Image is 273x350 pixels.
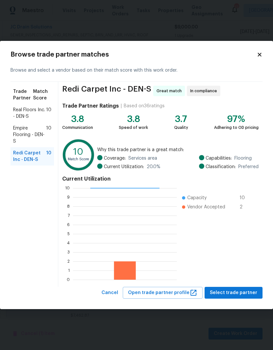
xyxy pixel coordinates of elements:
[101,289,118,297] span: Cancel
[10,59,263,82] div: Browse and select a vendor based on their match score with this work order.
[123,287,203,299] button: Open trade partner profile
[206,164,236,170] span: Classification:
[214,116,259,122] div: 97%
[13,150,46,163] span: Redi Carpet Inc - DEN-S
[119,124,148,131] div: Speed of work
[174,116,188,122] div: 3.7
[62,86,151,96] span: Redi Carpet Inc - DEN-S
[13,125,46,145] span: Empire Flooring - DEN-S
[128,155,157,162] span: Services area
[46,150,51,163] span: 10
[128,289,197,297] span: Open trade partner profile
[13,107,46,120] span: Real Floors Inc. - DEN-S
[206,155,232,162] span: Capabilities:
[33,88,51,101] span: Match Score
[187,195,207,201] span: Capacity
[62,124,93,131] div: Communication
[238,164,259,170] span: Preferred
[234,155,252,162] span: Flooring
[104,164,144,170] span: Current Utilization:
[205,287,263,299] button: Select trade partner
[174,124,188,131] div: Quality
[46,125,51,145] span: 10
[240,195,250,201] span: 10
[187,204,225,210] span: Vendor Accepted
[214,124,259,131] div: Adhering to OD pricing
[67,250,70,254] text: 3
[62,176,259,182] h4: Current Utilization
[73,148,83,156] text: 10
[119,103,124,109] div: |
[147,164,160,170] span: 20.0 %
[119,116,148,122] div: 3.8
[62,103,119,109] h4: Trade Partner Ratings
[68,157,89,161] text: Match Score
[62,116,93,122] div: 3.8
[67,232,70,236] text: 5
[13,88,33,101] span: Trade Partner
[67,222,70,226] text: 6
[46,107,51,120] span: 10
[67,259,70,263] text: 2
[104,155,126,162] span: Coverage:
[68,268,70,272] text: 1
[67,241,70,245] text: 4
[124,103,165,109] div: Based on 36 ratings
[97,147,259,153] span: Why this trade partner is a great match:
[210,289,257,297] span: Select trade partner
[240,204,250,210] span: 2
[10,51,257,58] h2: Browse trade partner matches
[156,88,184,94] span: Great match
[65,186,70,190] text: 10
[67,277,70,281] text: 0
[67,204,70,208] text: 8
[190,88,220,94] span: In compliance
[67,195,70,199] text: 9
[68,213,70,217] text: 7
[99,287,121,299] button: Cancel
